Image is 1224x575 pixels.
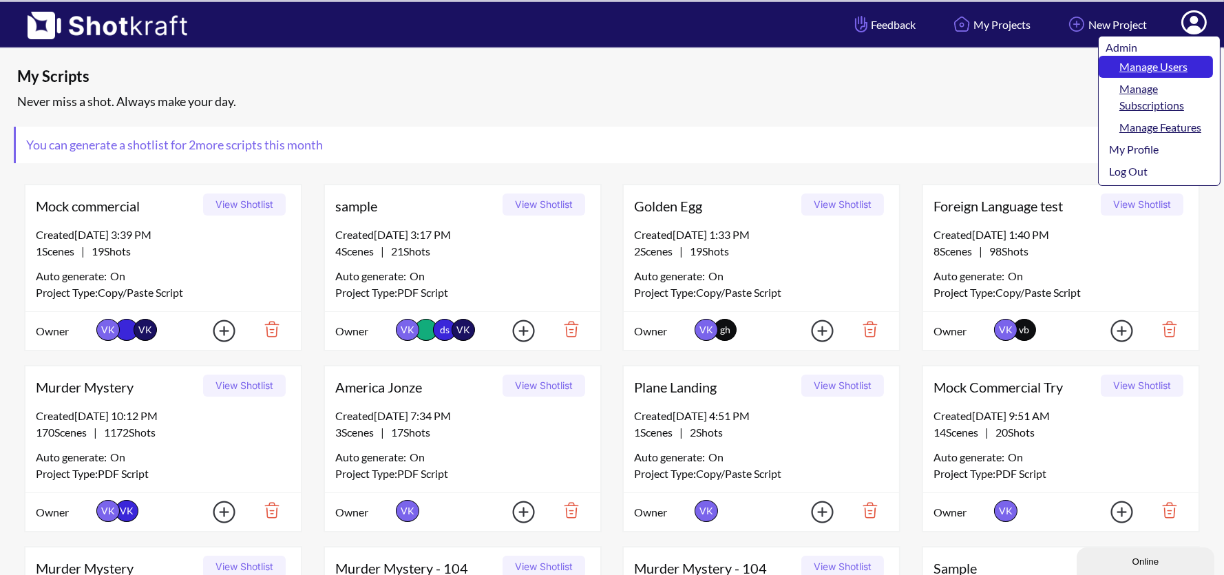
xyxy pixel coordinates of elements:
a: Log Out [1099,160,1213,182]
span: Feedback [852,17,916,32]
span: 2 Scenes [634,244,679,258]
span: Owner [335,504,392,521]
div: Created [DATE] 3:17 PM [335,227,590,243]
span: My Scripts [17,66,915,87]
span: On [708,268,724,284]
span: VK [134,319,157,341]
span: | [335,243,430,260]
span: 17 Shots [384,426,430,439]
img: Trash Icon [243,317,291,341]
div: Created [DATE] 9:51 AM [933,408,1188,424]
a: Manage Subscriptions [1099,78,1213,116]
span: Auto generate: [933,268,1008,284]
span: 1172 Shots [97,426,156,439]
span: 21 Shots [384,244,430,258]
span: Owner [335,323,392,339]
img: Trash Icon [841,317,889,341]
span: 98 Shots [982,244,1028,258]
div: Created [DATE] 1:40 PM [933,227,1188,243]
span: Owner [634,504,691,521]
div: Created [DATE] 1:33 PM [634,227,889,243]
a: My Projects [940,6,1041,43]
button: View Shotlist [203,194,286,216]
a: Manage Features [1099,116,1213,138]
div: Created [DATE] 4:51 PM [634,408,889,424]
span: VK [396,319,419,341]
span: | [634,243,729,260]
span: sample [335,196,498,216]
span: On [708,449,724,466]
img: Add Icon [491,315,539,346]
img: Trash Icon [542,499,590,522]
span: Murder Mystery [36,377,198,397]
span: VK [695,500,718,522]
span: Owner [36,504,93,521]
span: 14 Scenes [933,426,985,439]
span: Owner [933,323,991,339]
span: Auto generate: [634,268,708,284]
img: Home Icon [950,12,973,36]
img: Trash Icon [1141,317,1188,341]
div: Project Type: Copy/Paste Script [634,284,889,301]
img: Add Icon [1089,496,1137,527]
div: Never miss a shot. Always make your day. [14,90,1217,113]
button: View Shotlist [203,375,286,397]
img: Trash Icon [243,499,291,522]
span: 4 Scenes [335,244,381,258]
span: 20 Shots [989,426,1035,439]
button: View Shotlist [503,375,585,397]
img: Hand Icon [852,12,871,36]
span: | [335,424,430,441]
div: Project Type: Copy/Paste Script [933,284,1188,301]
span: VK [452,319,475,341]
span: On [410,268,425,284]
span: VK [994,319,1017,341]
span: On [110,449,125,466]
div: Project Type: PDF Script [335,284,590,301]
span: 3 Scenes [335,426,381,439]
div: Created [DATE] 3:39 PM [36,227,291,243]
div: Project Type: Copy/Paste Script [634,466,889,482]
span: VK [96,319,120,341]
img: Trash Icon [542,317,590,341]
div: Project Type: PDF Script [335,466,590,482]
span: | [36,243,131,260]
img: Add Icon [790,315,838,346]
span: | [933,243,1028,260]
img: Add Icon [491,496,539,527]
img: Trash Icon [841,499,889,522]
span: Plane Landing [634,377,796,397]
img: Add Icon [1065,12,1088,36]
span: VK [994,500,1017,522]
span: On [110,268,125,284]
span: VK [96,500,120,522]
span: VK [115,500,138,522]
span: | [933,424,1035,441]
span: Foreign Language test [933,196,1096,216]
a: My Profile [1099,138,1213,160]
span: On [1008,449,1023,466]
div: Created [DATE] 10:12 PM [36,408,291,424]
button: View Shotlist [503,194,585,216]
span: Auto generate: [335,268,410,284]
img: Add Icon [1089,315,1137,346]
span: On [1008,268,1023,284]
span: Auto generate: [36,449,110,466]
span: VK [396,500,419,522]
span: Auto generate: [36,268,110,284]
span: Owner [634,323,691,339]
div: Project Type: PDF Script [933,466,1188,482]
span: 8 Scenes [933,244,979,258]
span: VK [695,319,718,341]
button: View Shotlist [1101,375,1183,397]
button: View Shotlist [1101,194,1183,216]
span: On [410,449,425,466]
span: | [634,424,723,441]
span: 2 more scripts this month [187,137,323,152]
span: | [36,424,156,441]
span: Auto generate: [933,449,1008,466]
div: Project Type: Copy/Paste Script [36,284,291,301]
div: Created [DATE] 7:34 PM [335,408,590,424]
a: Manage Users [1099,56,1213,78]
